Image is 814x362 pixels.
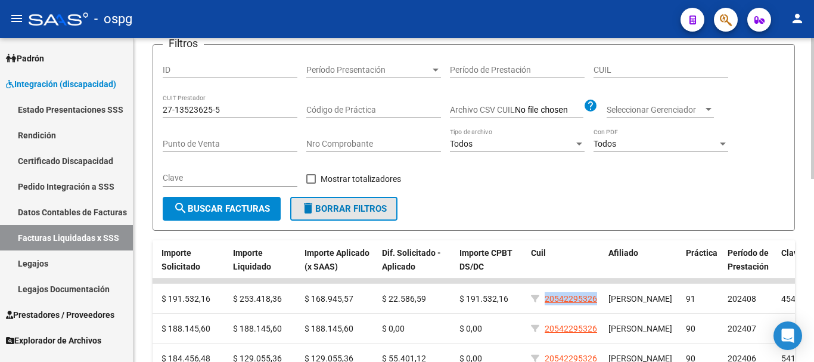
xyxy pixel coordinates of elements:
span: Importe Liquidado [233,248,271,271]
span: - ospg [94,6,132,32]
span: Borrar Filtros [301,203,387,214]
span: Importe Solicitado [161,248,200,271]
mat-icon: menu [10,11,24,26]
span: $ 0,00 [382,324,405,333]
span: $ 0,00 [459,324,482,333]
span: Padrón [6,52,44,65]
span: Práctica [686,248,717,258]
span: Dif. Solicitado - Aplicado [382,248,441,271]
span: $ 22.586,59 [382,294,426,304]
span: $ 188.145,60 [161,324,210,333]
span: Clave [781,248,803,258]
button: Buscar Facturas [163,197,281,221]
datatable-header-cell: Cuil [526,240,604,293]
span: Todos [450,139,473,148]
datatable-header-cell: Importe Aplicado (x SAAS) [300,240,377,293]
span: Importe Aplicado (x SAAS) [305,248,369,271]
mat-icon: help [583,98,598,113]
span: Cuil [531,248,546,258]
span: $ 191.532,16 [459,294,508,304]
span: Seleccionar Gerenciador [607,105,703,115]
datatable-header-cell: Dif. Solicitado - Aplicado [377,240,455,293]
span: Archivo CSV CUIL [450,105,515,115]
span: Importe CPBT DS/DC [459,248,512,271]
mat-icon: delete [301,201,315,215]
datatable-header-cell: Práctica [681,240,723,293]
span: 90 [686,324,695,333]
span: Mostrar totalizadores [321,172,401,186]
datatable-header-cell: Período de Prestación [723,240,776,293]
span: Período Presentación [306,65,430,75]
span: 20542295326 [545,294,597,304]
datatable-header-cell: Importe Liquidado [228,240,300,293]
input: Archivo CSV CUIL [515,105,583,116]
span: Todos [594,139,616,148]
h3: Filtros [163,35,204,52]
span: $ 188.145,60 [233,324,282,333]
span: [PERSON_NAME] [608,324,672,333]
span: 202408 [728,294,756,304]
span: Integración (discapacidad) [6,78,116,91]
span: $ 253.418,36 [233,294,282,304]
span: [PERSON_NAME] [608,294,672,304]
datatable-header-cell: Afiliado [604,240,681,293]
span: $ 191.532,16 [161,294,210,304]
span: $ 188.145,60 [305,324,353,333]
datatable-header-cell: Importe Solicitado [157,240,228,293]
span: $ 168.945,57 [305,294,353,304]
span: 20542295326 [545,324,597,333]
div: Open Intercom Messenger [773,321,802,350]
datatable-header-cell: Importe CPBT DS/DC [455,240,526,293]
span: Afiliado [608,248,638,258]
mat-icon: search [173,201,188,215]
span: Período de Prestación [728,248,769,271]
button: Borrar Filtros [290,197,397,221]
span: 91 [686,294,695,304]
span: Prestadores / Proveedores [6,308,114,321]
span: 202407 [728,324,756,333]
span: Explorador de Archivos [6,334,101,347]
span: Buscar Facturas [173,203,270,214]
mat-icon: person [790,11,804,26]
